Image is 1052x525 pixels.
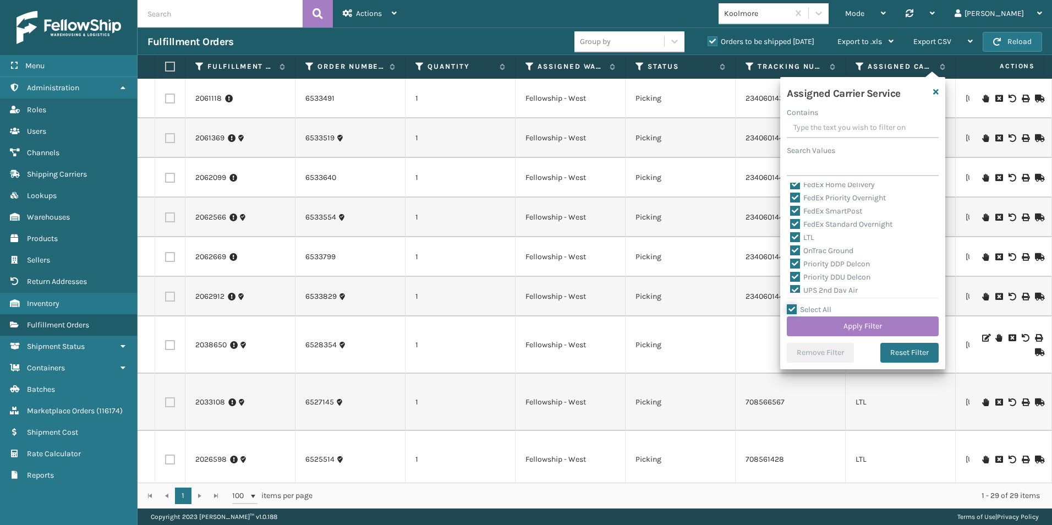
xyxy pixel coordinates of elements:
[982,398,989,406] i: On Hold
[982,253,989,261] i: On Hold
[1022,253,1028,261] i: Print BOL
[626,79,736,118] td: Picking
[626,158,736,198] td: Picking
[175,488,191,504] a: 1
[1009,95,1015,102] i: Void BOL
[516,118,626,158] td: Fellowship - West
[1022,95,1028,102] i: Print BOL
[516,374,626,431] td: Fellowship - West
[790,246,853,255] label: OnTrac Ground
[27,277,87,286] span: Return Addresses
[232,488,313,504] span: items per page
[982,134,989,142] i: On Hold
[1035,293,1042,300] i: Mark as Shipped
[195,397,225,408] a: 2033108
[1035,456,1042,463] i: Mark as Shipped
[516,198,626,237] td: Fellowship - West
[1009,174,1015,182] i: Void BOL
[736,431,846,488] td: 708561428
[787,84,901,100] h4: Assigned Carrier Service
[27,105,46,114] span: Roles
[305,93,335,104] a: 6533491
[995,95,1002,102] i: Cancel Fulfillment Order
[1035,214,1042,221] i: Mark as Shipped
[305,340,337,351] a: 6528354
[27,83,79,92] span: Administration
[428,62,494,72] label: Quantity
[27,342,85,351] span: Shipment Status
[736,374,846,431] td: 708566567
[25,61,45,70] span: Menu
[17,11,121,44] img: logo
[195,340,227,351] a: 2038650
[846,374,956,431] td: LTL
[957,513,995,521] a: Terms of Use
[195,93,222,104] a: 2061118
[982,334,989,342] i: Edit
[328,490,1040,501] div: 1 - 29 of 29 items
[1009,293,1015,300] i: Void BOL
[787,107,818,118] label: Contains
[790,193,886,203] label: FedEx Priority Overnight
[27,191,57,200] span: Lookups
[1009,334,1015,342] i: Cancel Fulfillment Order
[995,214,1002,221] i: Cancel Fulfillment Order
[538,62,604,72] label: Assigned Warehouse
[406,158,516,198] td: 1
[982,95,989,102] i: On Hold
[27,212,70,222] span: Warehouses
[1035,334,1042,342] i: Print BOL
[1022,174,1028,182] i: Print BOL
[965,57,1042,75] span: Actions
[995,174,1002,182] i: Cancel Fulfillment Order
[1022,214,1028,221] i: Print BOL
[880,343,939,363] button: Reset Filter
[790,259,870,269] label: Priority DDP Delcon
[195,454,227,465] a: 2026598
[648,62,714,72] label: Status
[305,291,337,302] a: 6533829
[1009,398,1015,406] i: Void BOL
[736,277,846,316] td: 2340601448
[983,32,1042,52] button: Reload
[708,37,814,46] label: Orders to be shipped [DATE]
[1022,134,1028,142] i: Print BOL
[995,293,1002,300] i: Cancel Fulfillment Order
[406,198,516,237] td: 1
[1035,95,1042,102] i: Mark as Shipped
[207,62,274,72] label: Fulfillment Order Id
[27,320,89,330] span: Fulfillment Orders
[1022,456,1028,463] i: Print BOL
[982,293,989,300] i: On Hold
[845,9,864,18] span: Mode
[195,172,226,183] a: 2062099
[27,385,55,394] span: Batches
[626,316,736,374] td: Picking
[790,180,875,189] label: FedEx Home Delivery
[516,277,626,316] td: Fellowship - West
[787,343,854,363] button: Remove Filter
[1035,348,1042,356] i: Mark as Shipped
[790,272,870,282] label: Priority DDU Delcon
[27,449,81,458] span: Rate Calculator
[27,406,95,415] span: Marketplace Orders
[995,398,1002,406] i: Cancel Fulfillment Order
[151,508,277,525] p: Copyright 2023 [PERSON_NAME]™ v 1.0.188
[626,431,736,488] td: Picking
[758,62,824,72] label: Tracking Number
[305,172,336,183] a: 6533640
[626,277,736,316] td: Picking
[305,251,336,262] a: 6533799
[195,212,226,223] a: 2062566
[406,316,516,374] td: 1
[406,79,516,118] td: 1
[305,133,335,144] a: 6533519
[790,220,892,229] label: FedEx Standard Overnight
[406,118,516,158] td: 1
[305,454,335,465] a: 6525514
[982,214,989,221] i: On Hold
[736,158,846,198] td: 2340601444
[27,428,78,437] span: Shipment Cost
[724,8,790,19] div: Koolmore
[96,406,123,415] span: ( 116174 )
